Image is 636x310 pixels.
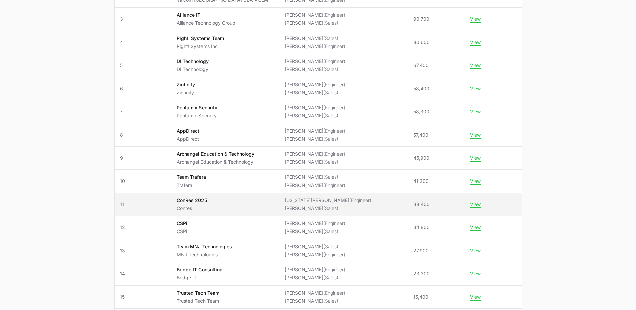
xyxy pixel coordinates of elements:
p: CSPi [177,220,187,227]
span: 13 [120,247,166,254]
span: 58,300 [413,108,429,115]
span: (Sales) [323,174,338,180]
p: AppDirect [177,136,199,142]
p: Archangel Education & Technology [177,159,254,165]
span: (Engineer) [323,105,345,110]
button: View [470,16,481,22]
li: [PERSON_NAME] [285,81,345,88]
span: 5 [120,62,166,69]
span: 58,400 [413,85,429,92]
p: Zinfinity [177,81,195,88]
button: View [470,86,481,92]
li: [PERSON_NAME] [285,151,345,157]
p: Archangel Education & Technology [177,151,254,157]
li: [PERSON_NAME] [285,274,345,281]
button: View [470,109,481,115]
p: CSPi [177,228,187,235]
button: View [470,201,481,207]
span: (Engineer) [323,82,345,87]
span: 3 [120,16,166,22]
span: 80,600 [413,39,430,46]
span: 8 [120,132,166,138]
span: (Engineer) [323,151,345,157]
p: DI Technology [177,66,209,73]
li: [US_STATE][PERSON_NAME] [285,197,371,204]
p: MNJ Technologies [177,251,232,258]
p: Conres [177,205,207,212]
li: [PERSON_NAME] [285,104,345,111]
li: [PERSON_NAME] [285,159,345,165]
span: 14 [120,270,166,277]
span: 10 [120,178,166,185]
span: 4 [120,39,166,46]
li: [PERSON_NAME] [285,12,345,18]
p: Right! Systems Team [177,35,224,42]
span: (Engineer) [323,12,345,18]
span: (Sales) [323,20,338,26]
span: 67,400 [413,62,429,69]
li: [PERSON_NAME] [285,89,345,96]
button: View [470,155,481,161]
li: [PERSON_NAME] [285,112,345,119]
p: Trafera [177,182,206,189]
span: 90,700 [413,16,429,22]
span: (Sales) [323,228,338,234]
span: 7 [120,108,166,115]
li: [PERSON_NAME] [285,228,345,235]
span: 57,400 [413,132,428,138]
li: [PERSON_NAME] [285,220,345,227]
p: Trusted Tech Team [177,290,219,296]
button: View [470,271,481,277]
span: (Engineer) [323,182,345,188]
li: [PERSON_NAME] [285,66,345,73]
li: [PERSON_NAME] [285,182,345,189]
span: (Sales) [323,66,338,72]
span: 23,300 [413,270,430,277]
p: Pentamix Security [177,112,217,119]
p: Trusted Tech Team [177,298,219,304]
p: DI Technology [177,58,209,65]
button: View [470,294,481,300]
span: 38,400 [413,201,430,208]
span: (Sales) [323,90,338,95]
button: View [470,39,481,45]
span: (Engineer) [323,252,345,257]
p: AppDirect [177,127,199,134]
button: View [470,178,481,184]
li: [PERSON_NAME] [285,43,345,50]
span: (Engineer) [323,290,345,296]
button: View [470,62,481,68]
li: [PERSON_NAME] [285,20,345,27]
span: (Sales) [323,159,338,165]
span: (Engineer) [323,128,345,134]
span: (Engineer) [323,220,345,226]
li: [PERSON_NAME] [285,205,371,212]
span: (Engineer) [349,197,371,203]
span: 12 [120,224,166,231]
li: [PERSON_NAME] [285,35,345,42]
p: Zinfinity [177,89,195,96]
span: 9 [120,155,166,161]
span: 15,400 [413,294,428,300]
p: Team MNJ Technologies [177,243,232,250]
p: Bridge IT Consulting [177,266,223,273]
li: [PERSON_NAME] [285,243,345,250]
p: ConRes 2025 [177,197,207,204]
span: (Sales) [323,298,338,304]
p: Alliance IT [177,12,235,18]
span: (Engineer) [323,267,345,272]
li: [PERSON_NAME] [285,58,345,65]
span: (Sales) [323,205,338,211]
p: Alliance Technology Group [177,20,235,27]
p: Right! Systems Inc [177,43,224,50]
button: View [470,248,481,254]
li: [PERSON_NAME] [285,127,345,134]
span: 15 [120,294,166,300]
li: [PERSON_NAME] [285,251,345,258]
li: [PERSON_NAME] [285,174,345,180]
span: 41,300 [413,178,429,185]
span: 34,800 [413,224,430,231]
li: [PERSON_NAME] [285,136,345,142]
span: 45,900 [413,155,429,161]
span: (Sales) [323,35,338,41]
